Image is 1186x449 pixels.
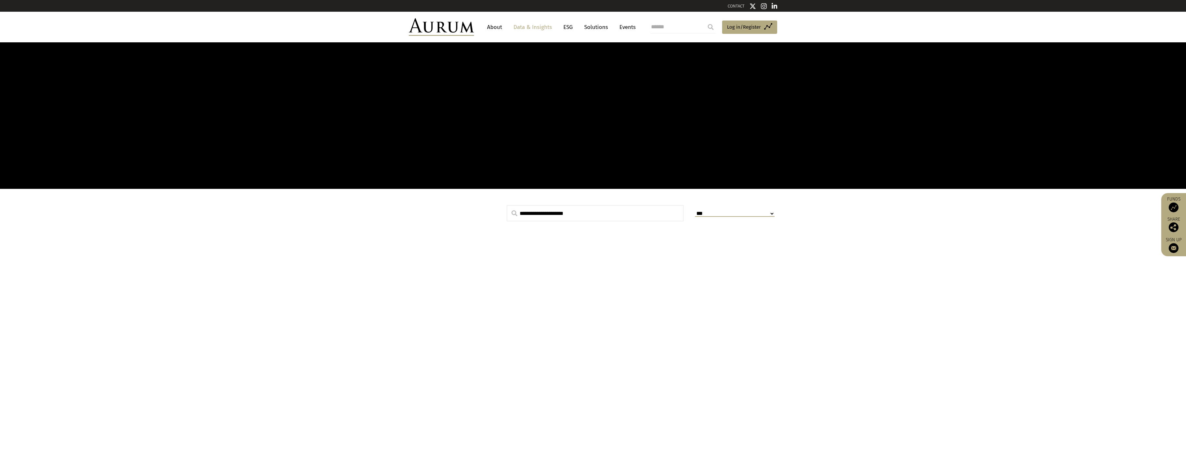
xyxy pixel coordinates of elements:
[727,23,761,31] span: Log in/Register
[616,21,636,33] a: Events
[772,3,778,9] img: Linkedin icon
[511,210,517,216] img: search.svg
[1164,217,1183,232] div: Share
[761,3,767,9] img: Instagram icon
[1164,237,1183,253] a: Sign up
[409,18,474,36] img: Aurum
[484,21,505,33] a: About
[728,4,745,8] a: CONTACT
[1164,196,1183,212] a: Funds
[560,21,576,33] a: ESG
[1169,222,1179,232] img: Share this post
[510,21,555,33] a: Data & Insights
[581,21,611,33] a: Solutions
[704,21,717,34] input: Submit
[722,21,777,34] a: Log in/Register
[1169,203,1179,212] img: Access Funds
[1169,243,1179,253] img: Sign up to our newsletter
[749,3,756,9] img: Twitter icon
